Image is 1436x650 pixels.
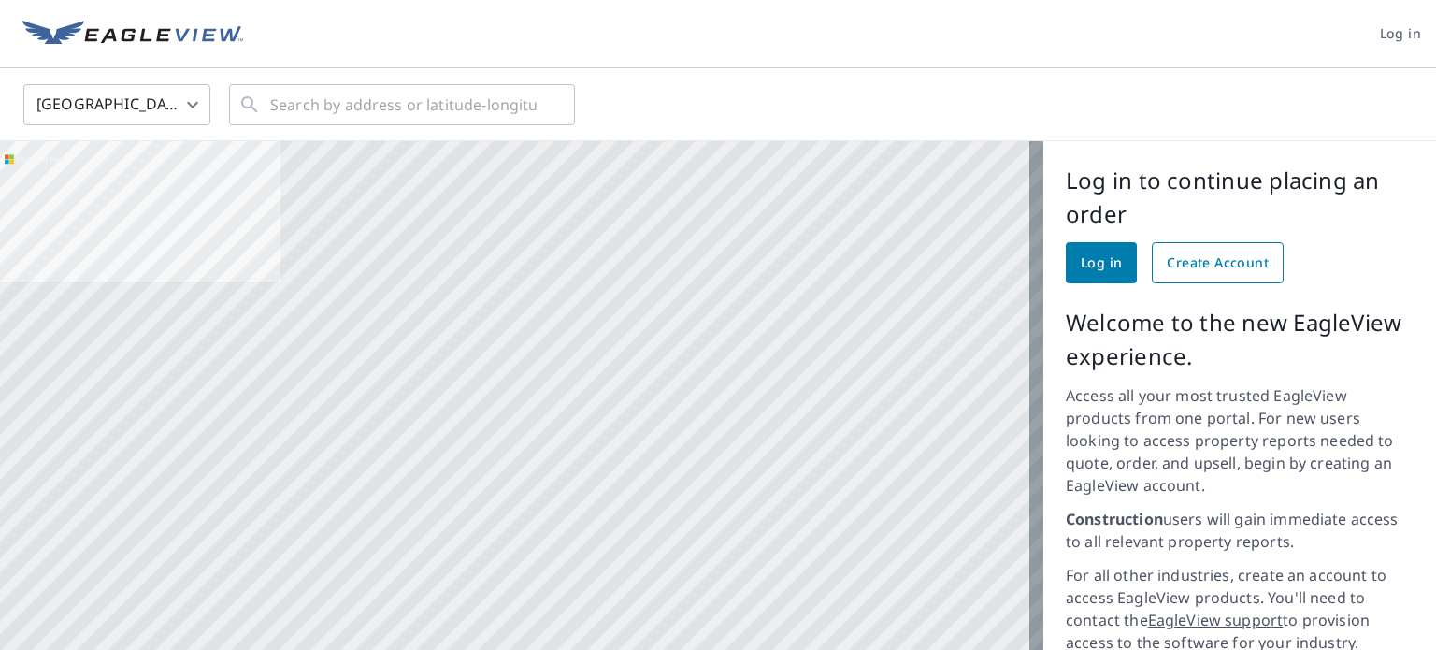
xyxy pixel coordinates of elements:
p: Log in to continue placing an order [1066,164,1414,231]
a: Log in [1066,242,1137,283]
span: Log in [1081,252,1122,275]
p: Access all your most trusted EagleView products from one portal. For new users looking to access ... [1066,384,1414,497]
a: EagleView support [1148,610,1284,630]
img: EV Logo [22,21,243,49]
a: Create Account [1152,242,1284,283]
span: Create Account [1167,252,1269,275]
p: Welcome to the new EagleView experience. [1066,306,1414,373]
span: Log in [1380,22,1421,46]
div: [GEOGRAPHIC_DATA] [23,79,210,131]
strong: Construction [1066,509,1163,529]
p: users will gain immediate access to all relevant property reports. [1066,508,1414,553]
input: Search by address or latitude-longitude [270,79,537,131]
